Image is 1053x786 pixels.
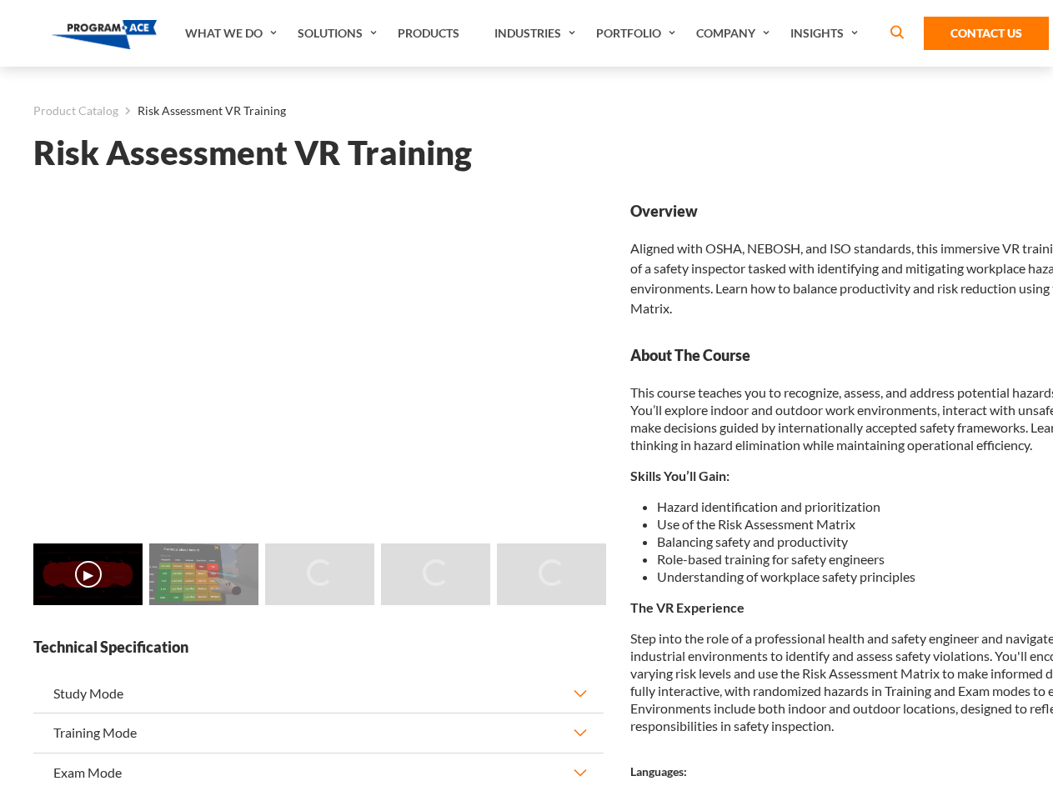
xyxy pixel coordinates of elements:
[118,100,286,122] li: Risk Assessment VR Training
[75,561,102,588] button: ▶
[630,764,687,778] strong: Languages:
[33,713,604,752] button: Training Mode
[33,100,118,122] a: Product Catalog
[924,17,1049,50] a: Contact Us
[149,543,258,605] img: Risk Assessment VR Training - Preview 1
[33,674,604,713] button: Study Mode
[52,20,158,49] img: Program-Ace
[33,201,604,522] iframe: Risk Assessment VR Training - Video 0
[33,637,604,658] strong: Technical Specification
[33,543,143,605] img: Risk Assessment VR Training - Video 0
